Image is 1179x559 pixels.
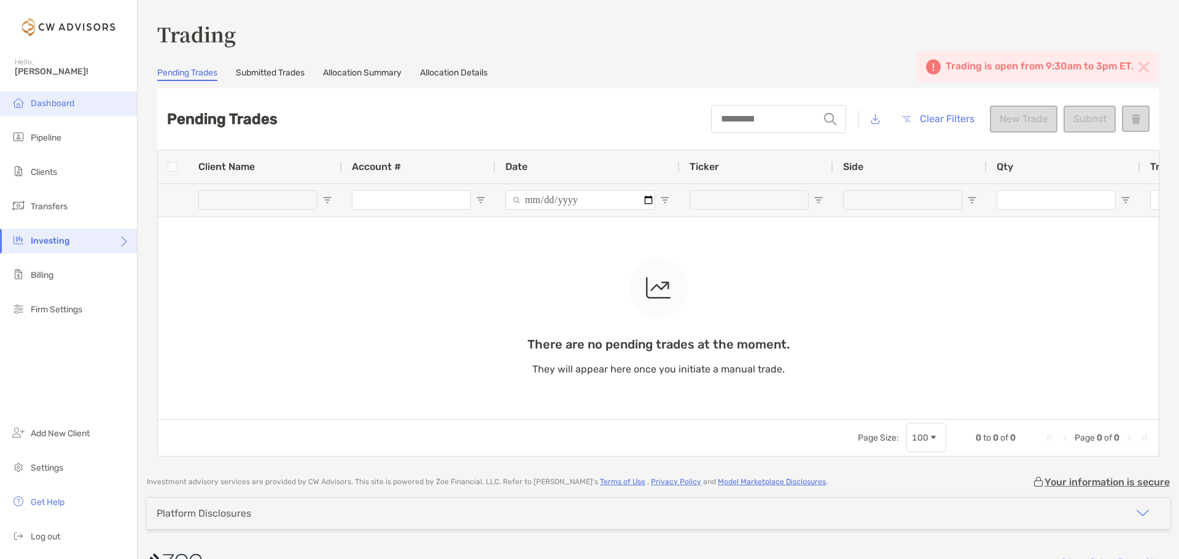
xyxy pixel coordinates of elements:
span: 0 [1010,433,1016,443]
a: Privacy Policy [651,477,701,486]
span: Settings [31,463,63,473]
img: icon arrow [1135,506,1150,520]
img: input icon [824,113,836,125]
span: 0 [1114,433,1119,443]
span: Get Help [31,497,64,507]
img: pipeline icon [11,129,26,144]
span: Firm Settings [31,304,82,315]
p: Your information is secure [1045,476,1170,488]
span: Billing [31,270,53,280]
span: Log out [31,531,60,542]
div: Last Page [1139,433,1149,442]
img: Notification icon [926,59,941,75]
img: clients icon [11,164,26,179]
span: 0 [976,433,981,443]
span: 0 [1097,433,1102,443]
a: Submitted Trades [236,67,305,81]
div: Platform Disclosures [157,507,251,519]
span: Page [1075,433,1095,443]
h3: Trading [157,20,1159,48]
img: Zoe Logo [15,5,122,49]
a: Model Marketplace Disclosures [718,477,826,486]
img: get-help icon [11,494,26,509]
a: Allocation Details [420,67,488,81]
span: Add New Client [31,428,90,439]
img: settings icon [11,460,26,474]
img: add_new_client icon [11,425,26,440]
a: Terms of Use [600,477,645,486]
span: Clients [31,167,57,177]
img: investing icon [11,233,26,247]
span: to [983,433,991,443]
div: Trading is open from 9:30am to 3pm ET. [946,59,1134,74]
img: firm-settings icon [11,301,26,316]
span: Dashboard [31,98,74,109]
img: Close notification icon [1138,61,1150,73]
img: logout icon [11,528,26,543]
img: empty state icon [646,273,671,303]
h2: Pending Trades [167,110,278,128]
div: Previous Page [1060,433,1070,442]
img: button icon [902,115,911,123]
div: Page Size: [858,433,899,443]
p: Investment advisory services are provided by CW Advisors . This site is powered by Zoe Financial,... [147,477,828,487]
img: dashboard icon [11,95,26,110]
button: Clear Filters [892,106,984,133]
span: Transfers [31,201,68,212]
span: 0 [993,433,998,443]
div: Page Size [906,423,946,452]
span: Investing [31,236,70,246]
a: Pending Trades [157,67,217,81]
img: transfers icon [11,198,26,213]
div: Next Page [1124,433,1134,442]
p: There are no pending trades at the moment. [527,337,790,352]
a: Allocation Summary [323,67,402,81]
span: of [1104,433,1112,443]
img: billing icon [11,267,26,282]
p: They will appear here once you initiate a manual trade. [527,361,790,377]
span: of [1000,433,1008,443]
div: First Page [1045,433,1055,442]
span: [PERSON_NAME]! [15,66,130,77]
div: 100 [912,433,928,443]
span: Pipeline [31,133,61,143]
